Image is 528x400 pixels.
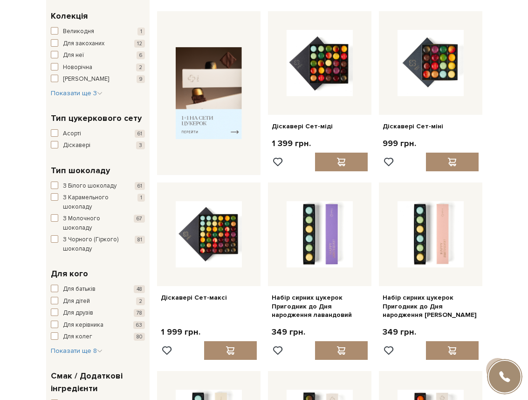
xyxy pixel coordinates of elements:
span: Показати ще 8 [51,347,103,355]
span: Для друзів [63,309,93,318]
span: Асорті [63,129,81,139]
span: 1 [137,28,145,35]
span: Колекція [51,10,88,22]
button: Асорті 61 [51,129,145,139]
button: З Білого шоколаду 61 [51,182,145,191]
span: Для колег [63,332,92,342]
a: Набір сирних цукерок Пригодник до Дня народження [PERSON_NAME] [383,294,479,319]
p: 349 грн. [272,327,305,337]
a: Діскавері Сет-міді [272,122,368,131]
span: Для батьків [63,285,96,294]
a: Набір сирних цукерок Пригодник до Дня народження лавандовий [272,294,368,319]
button: Для керівника 63 [51,321,145,330]
span: Новорічна [63,63,92,72]
span: 61 [135,182,145,190]
button: З Карамельного шоколаду 1 [51,193,145,211]
button: З Молочного шоколаду 67 [51,214,145,232]
button: Новорічна 2 [51,63,145,72]
span: 78 [134,309,145,317]
span: З Карамельного шоколаду [63,193,119,211]
span: 80 [134,333,145,341]
button: Для закоханих 12 [51,39,145,49]
span: 2 [136,297,145,305]
span: Для неї [63,51,84,60]
button: [PERSON_NAME] 9 [51,75,145,84]
span: 3 [136,141,145,149]
button: Для неї 6 [51,51,145,60]
p: 1 999 грн. [161,327,200,337]
span: З Білого шоколаду [63,182,117,191]
p: 1 399 грн. [272,138,311,149]
button: Для колег 80 [51,332,145,342]
button: Показати ще 8 [51,346,103,356]
span: 6 [137,51,145,59]
span: З Молочного шоколаду [63,214,119,232]
button: З Чорного (Гіркого) шоколаду 81 [51,235,145,253]
span: [PERSON_NAME] [63,75,109,84]
span: 67 [134,215,145,223]
span: 9 [137,75,145,83]
button: Великодня 1 [51,27,145,36]
span: Тип шоколаду [51,164,110,177]
span: Для дітей [63,297,90,306]
span: Показати ще 3 [51,89,103,97]
span: 48 [134,285,145,293]
button: Показати ще 3 [51,89,103,98]
button: Для друзів 78 [51,309,145,318]
span: З Чорного (Гіркого) шоколаду [63,235,119,253]
a: Діскавері Сет-максі [161,294,257,302]
span: 1 [137,194,145,202]
span: Смак / Додаткові інгредієнти [51,370,143,395]
span: Діскавері [63,141,90,150]
span: 2 [136,63,145,71]
span: Тип цукеркового сету [51,112,142,125]
button: Для дітей 2 [51,297,145,306]
span: Для керівника [63,321,103,330]
span: Для кого [51,267,88,280]
p: 999 грн. [383,138,416,149]
button: Діскавері 3 [51,141,145,150]
span: Для закоханих [63,39,104,49]
span: 12 [134,40,145,48]
button: Для батьків 48 [51,285,145,294]
span: 61 [135,130,145,138]
span: Великодня [63,27,94,36]
img: banner [176,47,242,139]
p: 349 грн. [383,327,416,337]
span: 81 [135,236,145,244]
span: 63 [133,321,145,329]
a: Діскавері Сет-міні [383,122,479,131]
